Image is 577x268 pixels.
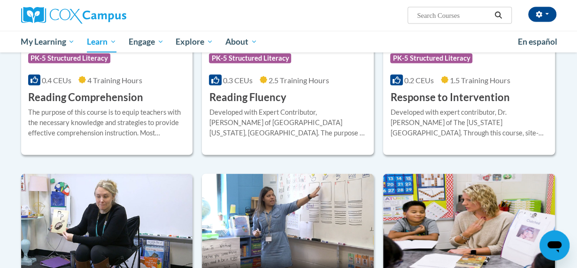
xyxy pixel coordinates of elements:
iframe: Button to launch messaging window [539,230,569,260]
div: Developed with Expert Contributor, [PERSON_NAME] of [GEOGRAPHIC_DATA][US_STATE], [GEOGRAPHIC_DATA... [209,107,367,138]
span: En español [518,37,557,47]
div: The purpose of this course is to equip teachers with the necessary knowledge and strategies to pr... [28,107,186,138]
a: Cox Campus [21,7,190,24]
span: 0.2 CEUs [404,76,434,85]
span: 0.3 CEUs [223,76,253,85]
span: 1.5 Training Hours [450,76,510,85]
button: Search [491,10,505,21]
span: PK-5 Structured Literacy [28,54,110,63]
a: Learn [81,31,123,53]
span: Explore [176,36,213,47]
h3: Reading Comprehension [28,90,143,105]
span: 0.4 CEUs [42,76,71,85]
span: PK-5 Structured Literacy [209,54,291,63]
a: About [219,31,263,53]
span: PK-5 Structured Literacy [390,54,472,63]
span: About [225,36,257,47]
h3: Reading Fluency [209,90,286,105]
a: Engage [123,31,170,53]
a: My Learning [15,31,81,53]
span: Learn [87,36,116,47]
span: Engage [129,36,164,47]
span: 4 Training Hours [87,76,142,85]
h3: Response to Intervention [390,90,509,105]
a: En español [512,32,563,52]
div: Main menu [14,31,563,53]
span: My Learning [21,36,75,47]
button: Account Settings [528,7,556,22]
div: Developed with expert contributor, Dr. [PERSON_NAME] of The [US_STATE][GEOGRAPHIC_DATA]. Through ... [390,107,548,138]
input: Search Courses [416,10,491,21]
a: Explore [169,31,219,53]
span: 2.5 Training Hours [269,76,329,85]
img: Cox Campus [21,7,126,24]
